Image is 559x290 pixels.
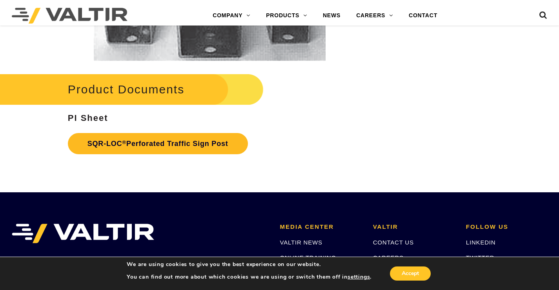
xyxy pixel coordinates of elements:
a: TWITTER [466,254,494,261]
a: CONTACT US [373,239,414,246]
a: CAREERS [348,8,401,24]
a: CONTACT [401,8,445,24]
img: VALTIR [12,224,154,243]
img: Valtir [12,8,127,24]
a: PRODUCTS [258,8,315,24]
strong: PI Sheet [68,113,108,123]
button: settings [348,274,370,281]
a: LINKEDIN [466,239,496,246]
a: NEWS [315,8,348,24]
button: Accept [390,266,431,281]
h2: MEDIA CENTER [280,224,361,230]
sup: ® [122,139,126,145]
a: VALTIR NEWS [280,239,322,246]
p: We are using cookies to give you the best experience on our website. [127,261,371,268]
h2: VALTIR [373,224,454,230]
h2: FOLLOW US [466,224,547,230]
p: You can find out more about which cookies we are using or switch them off in . [127,274,371,281]
a: CAREERS [373,254,404,261]
a: ONLINE TRAINING [280,254,336,261]
a: SQR-LOC®Perforated Traffic Sign Post [68,133,248,154]
a: COMPANY [205,8,258,24]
